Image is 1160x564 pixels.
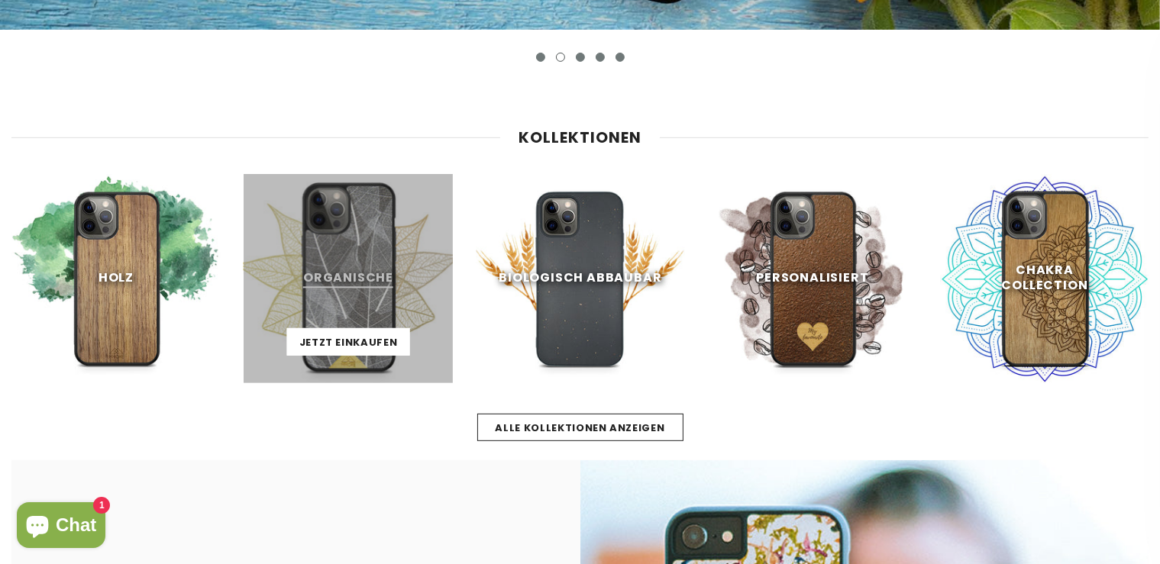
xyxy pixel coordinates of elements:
[287,328,410,356] a: Jetzt einkaufen
[556,53,565,62] button: 2
[496,421,665,435] span: Alle Kollektionen anzeigen
[519,127,641,148] span: Kollektionen
[536,53,545,62] button: 1
[616,53,625,62] button: 5
[477,414,683,441] a: Alle Kollektionen anzeigen
[596,53,605,62] button: 4
[576,53,585,62] button: 3
[299,335,398,350] span: Jetzt einkaufen
[12,502,110,552] inbox-online-store-chat: Onlineshop-Chat von Shopify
